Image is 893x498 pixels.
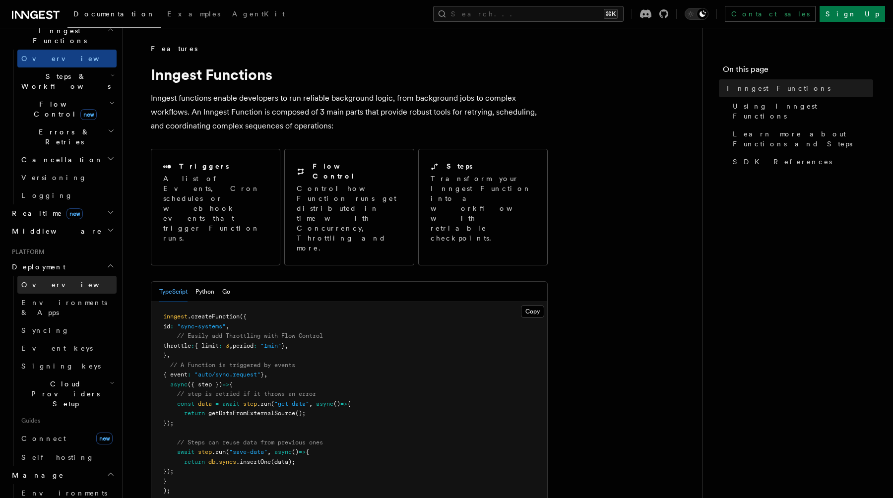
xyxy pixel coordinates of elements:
[17,187,117,204] a: Logging
[271,458,295,465] span: (data);
[8,248,45,256] span: Platform
[163,342,191,349] span: throttle
[222,400,240,407] span: await
[17,294,117,321] a: Environments & Apps
[299,448,306,455] span: =>
[418,149,548,265] a: StepsTransform your Inngest Function into a workflow with retriable checkpoints.
[151,91,548,133] p: Inngest functions enable developers to run reliable background logic, from background jobs to com...
[17,67,117,95] button: Steps & Workflows
[21,453,94,461] span: Self hosting
[17,375,117,413] button: Cloud Providers Setup
[208,458,215,465] span: db
[21,362,101,370] span: Signing keys
[151,149,280,265] a: TriggersA list of Events, Cron schedules or webhook events that trigger Function runs.
[219,458,236,465] span: syncs
[226,342,229,349] span: 3
[21,281,124,289] span: Overview
[222,282,230,302] button: Go
[257,400,271,407] span: .run
[198,400,212,407] span: data
[177,400,194,407] span: const
[260,371,264,378] span: }
[194,342,219,349] span: { limit
[229,381,233,388] span: {
[229,342,233,349] span: ,
[177,448,194,455] span: await
[685,8,708,20] button: Toggle dark mode
[163,174,268,243] p: A list of Events, Cron schedules or webhook events that trigger Function runs.
[17,95,117,123] button: Flow Controlnew
[17,71,111,91] span: Steps & Workflows
[188,381,222,388] span: ({ step })
[260,342,281,349] span: "1min"
[243,400,257,407] span: step
[212,448,226,455] span: .run
[177,439,323,446] span: // Steps can reuse data from previous ones
[163,313,188,320] span: inngest
[226,448,229,455] span: (
[159,282,188,302] button: TypeScript
[733,101,873,121] span: Using Inngest Functions
[727,83,830,93] span: Inngest Functions
[21,435,66,442] span: Connect
[8,208,83,218] span: Realtime
[254,342,257,349] span: :
[274,400,309,407] span: "get-data"
[17,357,117,375] a: Signing keys
[177,323,226,330] span: "sync-systems"
[167,352,170,359] span: ,
[151,44,197,54] span: Features
[17,379,110,409] span: Cloud Providers Setup
[17,448,117,466] a: Self hosting
[8,22,117,50] button: Inngest Functions
[733,157,832,167] span: SDK References
[177,332,323,339] span: // Easily add Throttling with Flow Control
[17,321,117,339] a: Syncing
[163,371,188,378] span: { event
[226,323,229,330] span: ,
[604,9,618,19] kbd: ⌘K
[17,339,117,357] a: Event keys
[163,468,174,475] span: });
[306,448,309,455] span: {
[163,323,170,330] span: id
[67,3,161,28] a: Documentation
[208,410,295,417] span: getDataFromExternalSource
[8,466,117,484] button: Manage
[8,26,107,46] span: Inngest Functions
[347,400,351,407] span: {
[521,305,544,318] button: Copy
[163,478,167,485] span: }
[66,208,83,219] span: new
[271,400,274,407] span: (
[21,344,93,352] span: Event keys
[232,10,285,18] span: AgentKit
[340,400,347,407] span: =>
[8,226,102,236] span: Middleware
[309,400,313,407] span: ,
[285,342,288,349] span: ,
[17,50,117,67] a: Overview
[733,129,873,149] span: Learn more about Functions and Steps
[316,400,333,407] span: async
[233,342,254,349] span: period
[8,276,117,466] div: Deployment
[17,123,117,151] button: Errors & Retries
[723,63,873,79] h4: On this page
[215,458,219,465] span: .
[163,487,170,494] span: );
[8,262,65,272] span: Deployment
[226,3,291,27] a: AgentKit
[313,161,401,181] h2: Flow Control
[723,79,873,97] a: Inngest Functions
[151,65,548,83] h1: Inngest Functions
[179,161,229,171] h2: Triggers
[215,400,219,407] span: =
[167,10,220,18] span: Examples
[222,381,229,388] span: =>
[8,258,117,276] button: Deployment
[236,458,271,465] span: .insertOne
[80,109,97,120] span: new
[292,448,299,455] span: ()
[274,448,292,455] span: async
